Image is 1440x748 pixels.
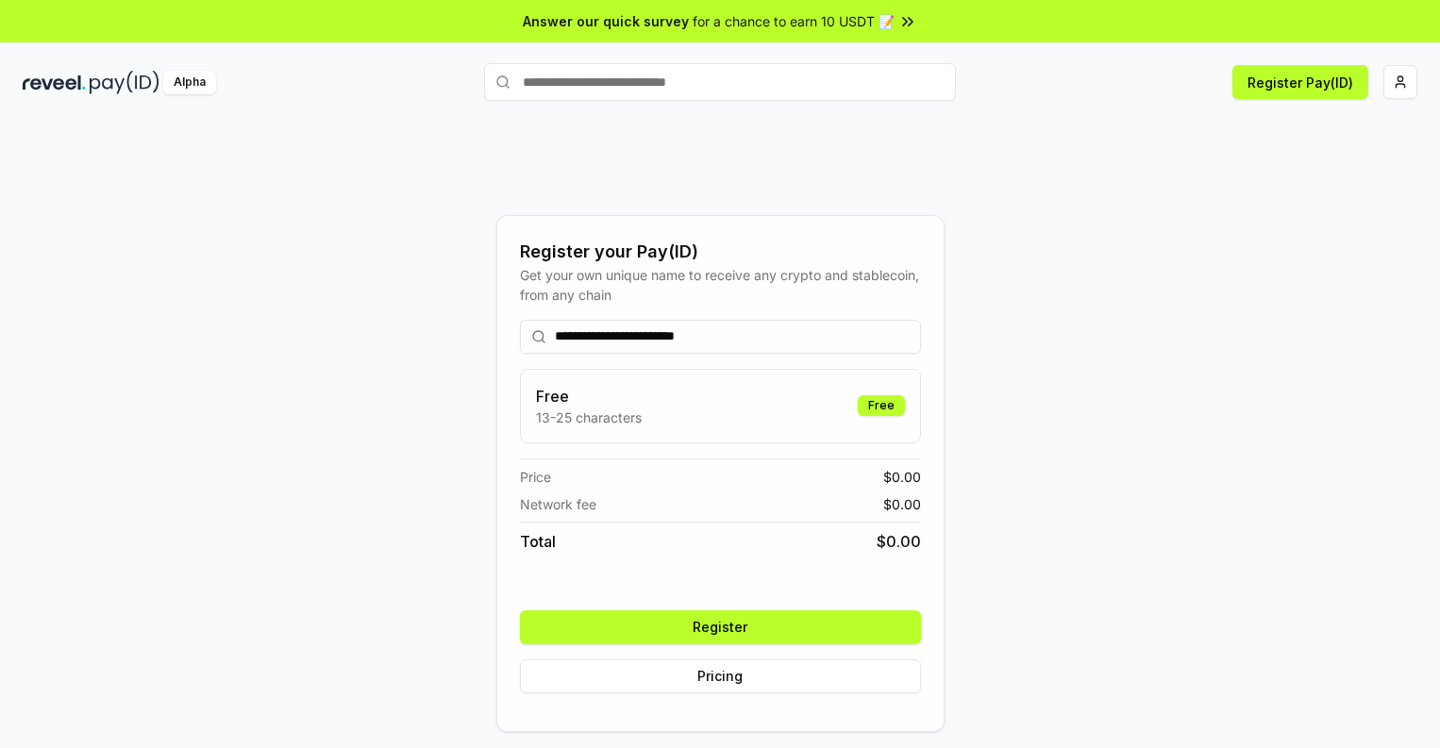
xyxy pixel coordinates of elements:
[877,530,921,553] span: $ 0.00
[520,610,921,644] button: Register
[163,71,216,94] div: Alpha
[883,494,921,514] span: $ 0.00
[883,467,921,487] span: $ 0.00
[520,494,596,514] span: Network fee
[693,11,895,31] span: for a chance to earn 10 USDT 📝
[520,659,921,693] button: Pricing
[23,71,86,94] img: reveel_dark
[90,71,159,94] img: pay_id
[520,239,921,265] div: Register your Pay(ID)
[520,530,556,553] span: Total
[858,395,905,416] div: Free
[523,11,689,31] span: Answer our quick survey
[536,385,642,407] h3: Free
[520,467,551,487] span: Price
[520,265,921,305] div: Get your own unique name to receive any crypto and stablecoin, from any chain
[1232,65,1368,99] button: Register Pay(ID)
[536,407,642,427] p: 13-25 characters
